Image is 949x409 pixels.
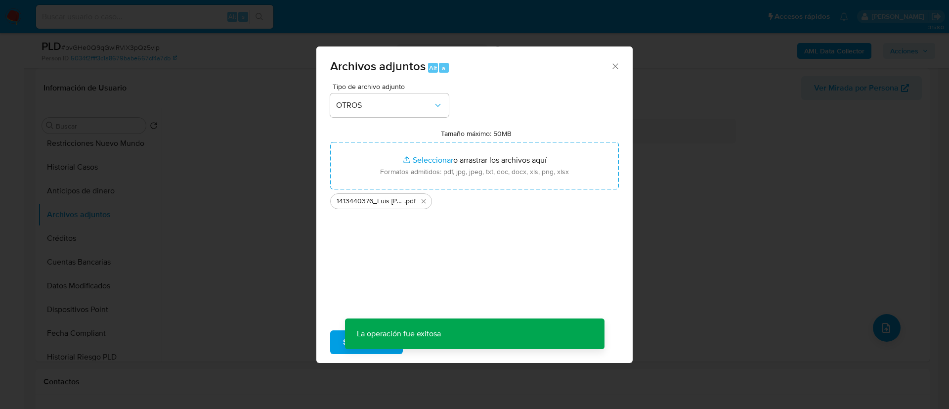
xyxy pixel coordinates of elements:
[441,129,512,138] label: Tamaño máximo: 50MB
[330,57,426,75] span: Archivos adjuntos
[337,196,404,206] span: 1413440376_Luis [PERSON_NAME] 2025
[330,189,619,209] ul: Archivos seleccionados
[345,318,453,349] p: La operación fue exitosa
[336,100,433,110] span: OTROS
[343,331,390,353] span: Subir archivo
[420,331,452,353] span: Cancelar
[333,83,451,90] span: Tipo de archivo adjunto
[442,63,445,73] span: a
[418,195,430,207] button: Eliminar 1413440376_Luis Fernando Magaña Hernandez_AGOSTO 2025.pdf
[330,330,403,354] button: Subir archivo
[429,63,437,73] span: Alt
[610,61,619,70] button: Cerrar
[404,196,416,206] span: .pdf
[330,93,449,117] button: OTROS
